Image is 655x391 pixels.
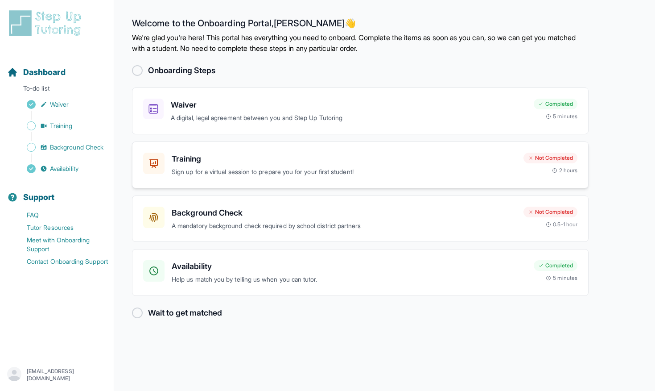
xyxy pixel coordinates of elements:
span: Training [50,121,73,130]
p: Help us match you by telling us when you can tutor. [172,275,527,285]
p: Sign up for a virtual session to prepare you for your first student! [172,167,516,177]
p: [EMAIL_ADDRESS][DOMAIN_NAME] [27,368,107,382]
a: Background CheckA mandatory background check required by school district partnersNot Completed0.5... [132,195,589,242]
p: To-do list [4,84,110,96]
span: Dashboard [23,66,66,79]
p: A digital, legal agreement between you and Step Up Tutoring [171,113,527,123]
div: 2 hours [552,167,578,174]
span: Availability [50,164,78,173]
h2: Welcome to the Onboarding Portal, [PERSON_NAME] 👋 [132,18,589,32]
button: Support [4,177,110,207]
a: Background Check [7,141,114,154]
div: 5 minutes [546,113,577,120]
a: Contact Onboarding Support [7,255,114,268]
div: Not Completed [523,153,577,163]
h2: Wait to get matched [148,307,222,319]
span: Support [23,191,55,204]
div: Completed [534,260,577,271]
a: Training [7,120,114,132]
div: Not Completed [523,207,577,217]
h3: Training [172,153,516,165]
button: [EMAIL_ADDRESS][DOMAIN_NAME] [7,367,107,383]
div: 5 minutes [546,275,577,282]
a: Dashboard [7,66,66,79]
h3: Background Check [172,207,516,219]
div: Completed [534,99,577,109]
a: WaiverA digital, legal agreement between you and Step Up TutoringCompleted5 minutes [132,87,589,134]
a: TrainingSign up for a virtual session to prepare you for your first student!Not Completed2 hours [132,141,589,188]
a: Tutor Resources [7,221,114,234]
h3: Waiver [171,99,527,111]
a: Waiver [7,98,114,111]
button: Dashboard [4,52,110,82]
a: AvailabilityHelp us match you by telling us when you can tutor.Completed5 minutes [132,249,589,296]
div: 0.5-1 hour [546,221,577,228]
p: A mandatory background check required by school district partners [172,221,516,231]
span: Background Check [50,143,103,152]
h3: Availability [172,260,527,273]
h2: Onboarding Steps [148,64,215,77]
p: We're glad you're here! This portal has everything you need to onboard. Complete the items as soo... [132,32,589,54]
a: Meet with Onboarding Support [7,234,114,255]
img: logo [7,9,87,37]
span: Waiver [50,100,69,109]
a: Availability [7,162,114,175]
a: FAQ [7,209,114,221]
